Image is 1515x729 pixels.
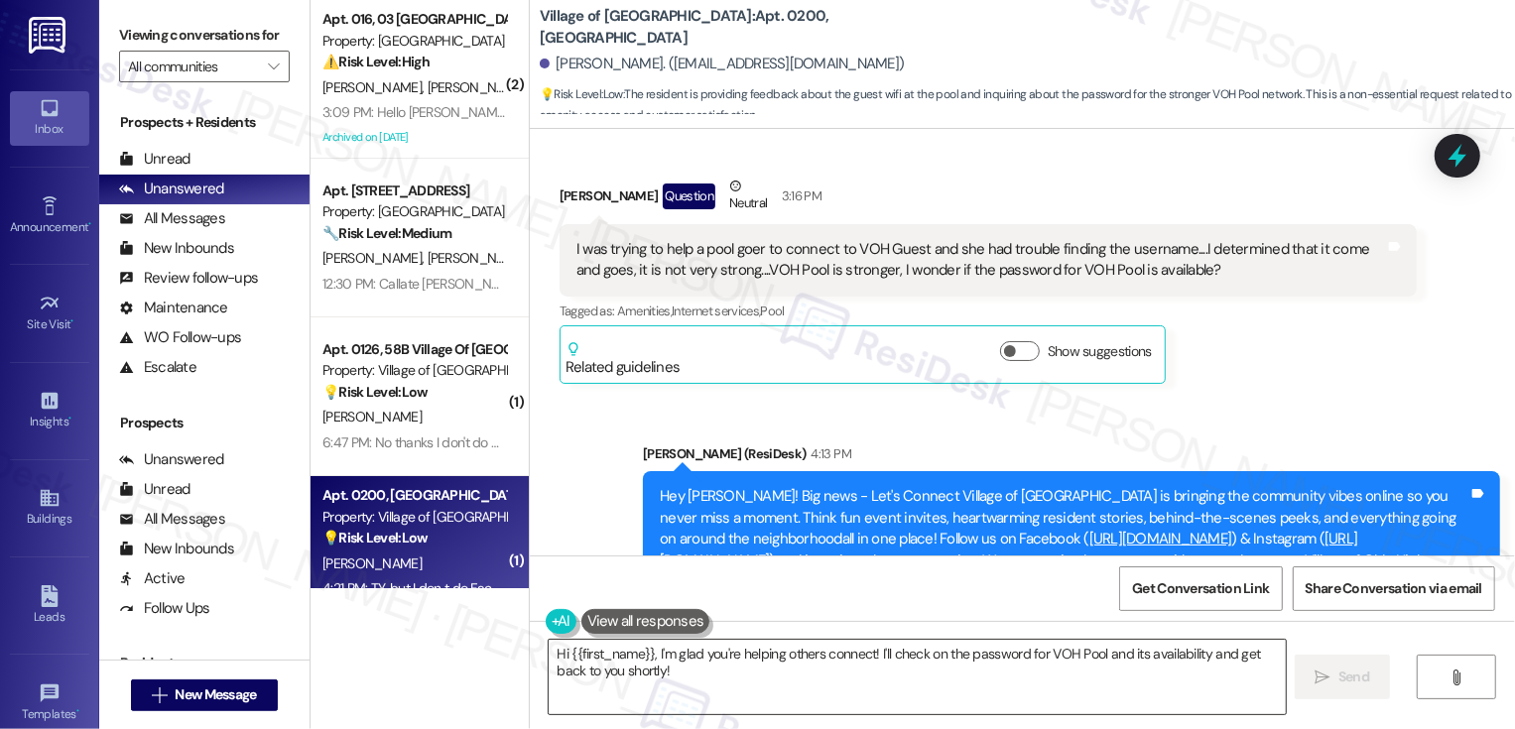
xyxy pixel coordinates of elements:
[540,54,905,74] div: [PERSON_NAME]. ([EMAIL_ADDRESS][DOMAIN_NAME])
[566,341,681,378] div: Related guidelines
[322,339,506,360] div: Apt. 0126, 58B Village Of [GEOGRAPHIC_DATA]
[576,239,1385,282] div: I was trying to help a pool goer to connect to VOH Guest and she had trouble finding the username...
[68,412,71,425] span: •
[119,149,190,170] div: Unread
[322,9,506,30] div: Apt. 016, 03 [GEOGRAPHIC_DATA]
[119,509,225,530] div: All Messages
[322,31,506,52] div: Property: [GEOGRAPHIC_DATA]
[1450,669,1464,685] i: 
[322,275,528,293] div: 12:30 PM: Callate [PERSON_NAME] !
[10,384,89,437] a: Insights •
[322,554,422,572] span: [PERSON_NAME]
[663,183,715,208] div: Question
[1295,655,1391,699] button: Send
[119,179,224,199] div: Unanswered
[322,579,746,597] div: 4:21 PM: TY, but I don t do Facebook or any social networks ....Best Wishes!
[10,579,89,633] a: Leads
[427,78,526,96] span: [PERSON_NAME]
[76,704,79,718] span: •
[128,51,258,82] input: All communities
[99,413,310,433] div: Prospects
[1132,578,1269,599] span: Get Conversation Link
[660,486,1468,592] div: Hey [PERSON_NAME]! Big news - Let's Connect Village of [GEOGRAPHIC_DATA] is bringing the communit...
[119,238,234,259] div: New Inbounds
[322,485,506,506] div: Apt. 0200, [GEOGRAPHIC_DATA]
[119,357,196,378] div: Escalate
[119,268,258,289] div: Review follow-ups
[643,443,1500,471] div: [PERSON_NAME] (ResiDesk)
[560,297,1417,325] div: Tagged as:
[660,529,1357,569] a: [URL][DOMAIN_NAME]
[322,78,428,96] span: [PERSON_NAME]
[322,53,430,70] strong: ⚠️ Risk Level: High
[322,529,428,547] strong: 💡 Risk Level: Low
[119,208,225,229] div: All Messages
[1119,566,1282,611] button: Get Conversation Link
[322,433,786,451] div: 6:47 PM: No thanks I don't do either of them 😔 l like getting e-mail and the portal
[119,449,224,470] div: Unanswered
[152,687,167,703] i: 
[131,679,278,711] button: New Message
[322,507,506,528] div: Property: Village of [GEOGRAPHIC_DATA]
[119,327,241,348] div: WO Follow-ups
[322,249,428,267] span: [PERSON_NAME]
[322,383,428,401] strong: 💡 Risk Level: Low
[119,539,234,559] div: New Inbounds
[1316,669,1330,685] i: 
[1306,578,1482,599] span: Share Conversation via email
[549,640,1286,714] textarea: Hi {{first_name}}, I'm glad you're helping others connect! I'll check on the password for VOH Poo...
[119,479,190,500] div: Unread
[540,86,623,102] strong: 💡 Risk Level: Low
[322,408,422,425] span: [PERSON_NAME]
[1089,529,1232,548] a: [URL][DOMAIN_NAME]
[1293,566,1495,611] button: Share Conversation via email
[71,314,74,328] span: •
[268,59,279,74] i: 
[725,176,771,217] div: Neutral
[540,84,1515,127] span: : The resident is providing feedback about the guest wifi at the pool and inquiring about the pas...
[10,287,89,340] a: Site Visit •
[175,684,256,705] span: New Message
[322,201,506,222] div: Property: [GEOGRAPHIC_DATA]
[807,443,851,464] div: 4:13 PM
[540,6,937,49] b: Village of [GEOGRAPHIC_DATA]: Apt. 0200, [GEOGRAPHIC_DATA]
[1338,667,1369,687] span: Send
[777,185,821,206] div: 3:16 PM
[427,249,526,267] span: [PERSON_NAME]
[99,112,310,133] div: Prospects + Residents
[99,653,310,673] div: Residents
[617,303,673,319] span: Amenities ,
[119,598,210,619] div: Follow Ups
[10,481,89,535] a: Buildings
[322,224,451,242] strong: 🔧 Risk Level: Medium
[322,360,506,381] div: Property: Village of [GEOGRAPHIC_DATA]
[322,181,506,201] div: Apt. [STREET_ADDRESS]
[29,17,69,54] img: ResiDesk Logo
[761,303,785,319] span: Pool
[10,91,89,145] a: Inbox
[320,125,508,150] div: Archived on [DATE]
[1048,341,1152,362] label: Show suggestions
[119,20,290,51] label: Viewing conversations for
[119,298,228,318] div: Maintenance
[560,176,1417,224] div: [PERSON_NAME]
[88,217,91,231] span: •
[672,303,760,319] span: Internet services ,
[119,568,186,589] div: Active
